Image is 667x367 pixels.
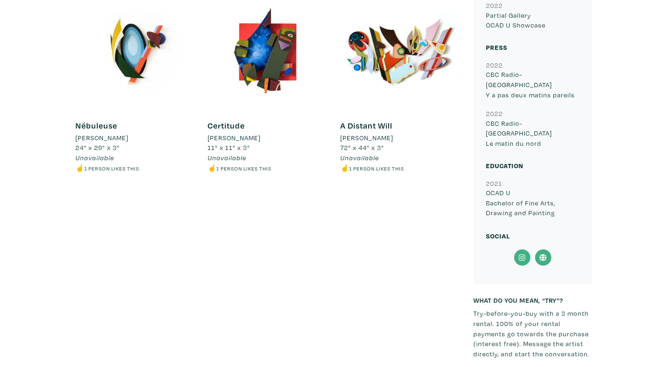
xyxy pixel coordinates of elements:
li: ☝️ [340,163,459,173]
span: 72" x 44" x 3" [340,143,384,152]
span: Unavailable [340,153,379,162]
small: 1 person likes this [349,165,404,172]
small: 2022 [486,1,503,10]
li: ☝️ [75,163,194,173]
p: Try-before-you-buy with a 3 month rental. 100% of your rental payments go towards the purchase (i... [473,308,592,359]
small: 2022 [486,61,503,69]
p: OCAD U Bachelor of Fine Arts, Drawing and Painting [486,188,579,218]
a: [PERSON_NAME] [75,133,194,143]
a: [PERSON_NAME] [340,133,459,143]
small: 1 person likes this [216,165,271,172]
li: [PERSON_NAME] [75,133,128,143]
small: 2021 [486,179,502,188]
h6: What do you mean, “try”? [473,296,592,304]
li: [PERSON_NAME] [340,133,393,143]
a: A Distant Will [340,120,392,131]
span: 11" x 11" x 3" [208,143,250,152]
p: Partial Gallery OCAD U Showcase [486,10,579,30]
a: Certitude [208,120,245,131]
li: ☝️ [208,163,326,173]
a: Nébuleuse [75,120,117,131]
small: 1 person likes this [84,165,139,172]
small: Education [486,161,523,170]
small: Social [486,231,510,240]
small: 2022 [486,109,503,118]
span: Unavailable [208,153,246,162]
small: Press [486,43,507,52]
span: 24" x 29" x 3" [75,143,120,152]
span: Unavailable [75,153,114,162]
p: CBC Radio-[GEOGRAPHIC_DATA] Le matin du nord [486,118,579,149]
p: CBC Radio-[GEOGRAPHIC_DATA] Y a pas deux matins pareils [486,69,579,100]
li: [PERSON_NAME] [208,133,261,143]
a: [PERSON_NAME] [208,133,326,143]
